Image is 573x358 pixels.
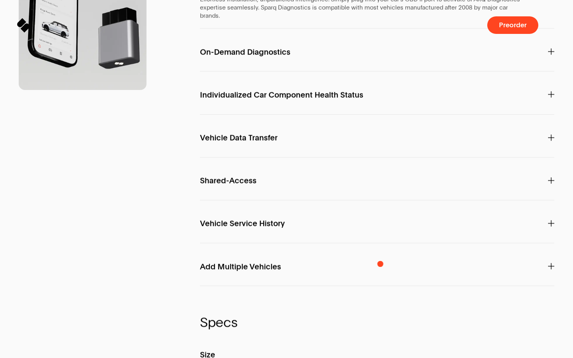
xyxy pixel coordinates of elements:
span: p [208,316,216,330]
span: Individualized Car Component Health Status [200,91,363,99]
span: Specs [200,316,554,330]
span: Vehicle Service History [200,220,285,228]
span: c [223,316,231,330]
span: Add Multiple Vehicles [200,263,281,271]
span: On-Demand Diagnostics [200,48,290,56]
span: Preorder [499,22,527,29]
span: Shared-Access [200,177,256,185]
span: Vehicle Data Transfer [200,134,278,142]
span: e [216,316,223,330]
span: s [231,316,238,330]
button: Preorder a SPARQ Diagnostics Device [487,16,538,34]
span: S [200,316,208,330]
